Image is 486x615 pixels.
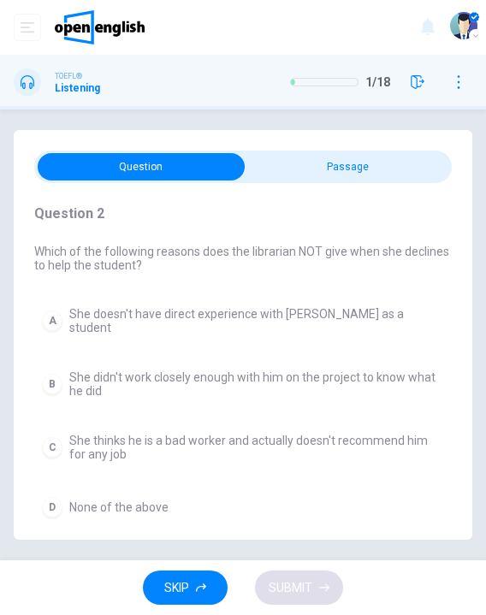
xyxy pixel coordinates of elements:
span: 1 / 18 [365,76,390,88]
button: open mobile menu [14,14,41,41]
img: OpenEnglish logo [55,10,145,44]
span: She didn't work closely enough with him on the project to know what he did [69,370,444,398]
span: She thinks he is a bad worker and actually doesn't recommend him for any job [69,434,444,461]
span: Which of the following reasons does the librarian NOT give when she declines to help the student? [34,245,452,272]
button: AShe doesn't have direct experience with [PERSON_NAME] as a student [34,299,452,342]
div: D [42,497,62,517]
h1: Listening [55,82,100,94]
span: SKIP [164,577,189,599]
button: CShe thinks he is a bad worker and actually doesn't recommend him for any job [34,426,452,469]
span: None of the above [69,500,169,514]
button: BShe didn't work closely enough with him on the project to know what he did [34,363,452,405]
img: Profile picture [450,12,477,39]
h4: Question 2 [34,204,452,224]
span: TOEFL® [55,70,82,82]
div: A [42,310,62,331]
button: SKIP [143,571,228,606]
div: B [42,374,62,394]
span: She doesn't have direct experience with [PERSON_NAME] as a student [69,307,444,334]
button: DNone of the above [34,489,452,525]
div: C [42,437,62,458]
